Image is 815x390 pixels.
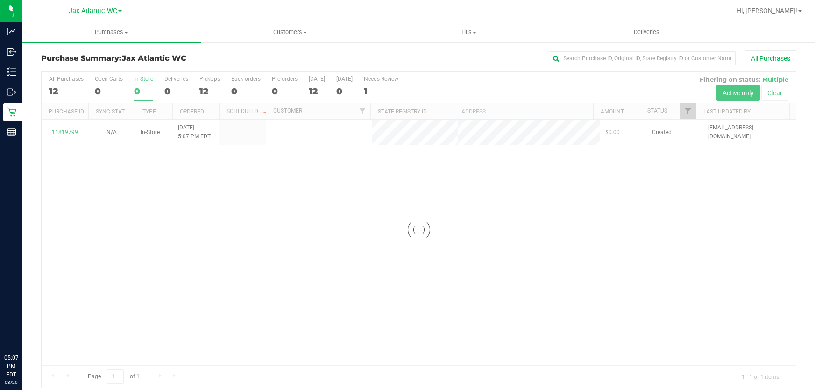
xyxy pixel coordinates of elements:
[41,54,293,63] h3: Purchase Summary:
[379,22,558,42] a: Tills
[201,22,379,42] a: Customers
[737,7,797,14] span: Hi, [PERSON_NAME]!
[122,54,186,63] span: Jax Atlantic WC
[4,354,18,379] p: 05:07 PM EDT
[201,28,379,36] span: Customers
[4,379,18,386] p: 08/20
[22,22,201,42] a: Purchases
[557,22,736,42] a: Deliveries
[7,128,16,137] inline-svg: Reports
[22,28,201,36] span: Purchases
[7,87,16,97] inline-svg: Outbound
[7,27,16,36] inline-svg: Analytics
[621,28,672,36] span: Deliveries
[549,51,736,65] input: Search Purchase ID, Original ID, State Registry ID or Customer Name...
[380,28,557,36] span: Tills
[9,315,37,343] iframe: Resource center
[7,47,16,57] inline-svg: Inbound
[7,107,16,117] inline-svg: Retail
[745,50,796,66] button: All Purchases
[69,7,117,15] span: Jax Atlantic WC
[7,67,16,77] inline-svg: Inventory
